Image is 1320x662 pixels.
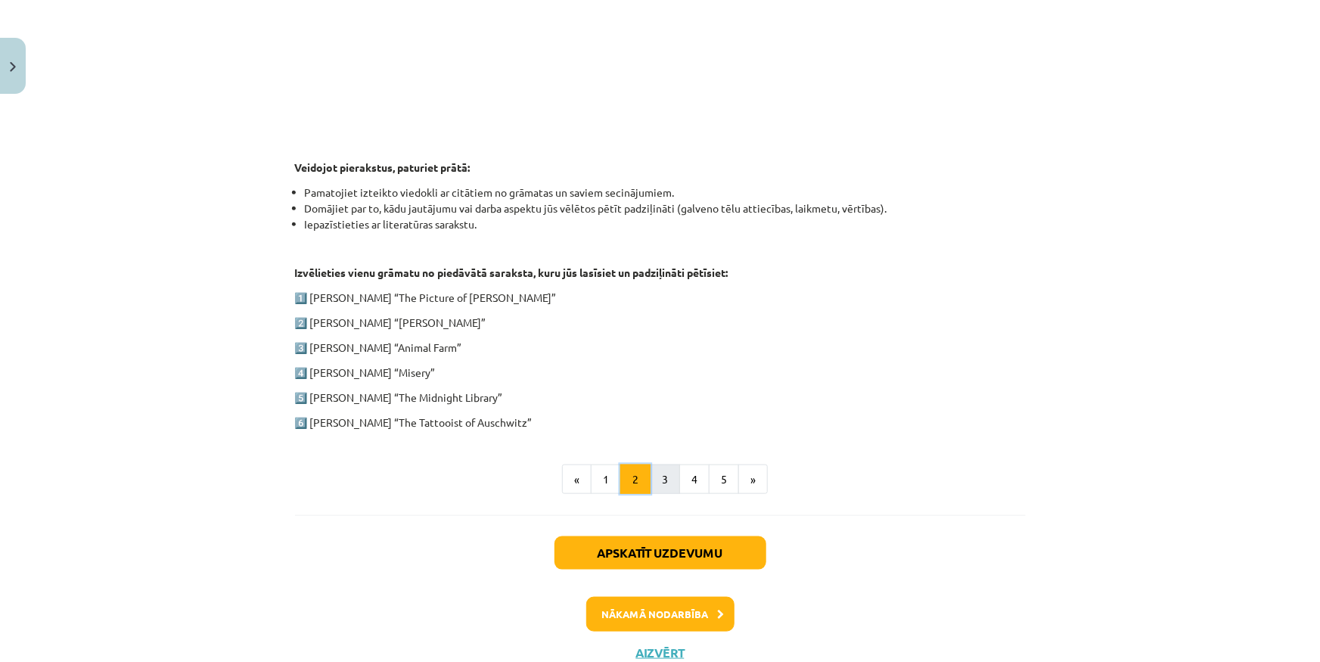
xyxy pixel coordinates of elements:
[295,290,1026,306] p: 1️⃣ [PERSON_NAME] “The Picture of [PERSON_NAME]”
[679,465,710,495] button: 4
[620,465,651,495] button: 2
[562,465,592,495] button: «
[709,465,739,495] button: 5
[586,597,735,632] button: Nākamā nodarbība
[738,465,768,495] button: »
[295,390,1026,406] p: 5️⃣ [PERSON_NAME] “The Midnight Library”
[295,365,1026,381] p: 4️⃣ [PERSON_NAME] “Misery”
[650,465,680,495] button: 3
[632,645,689,660] button: Aizvērt
[305,216,1026,232] li: Iepazīstieties ar literatūras sarakstu.
[10,62,16,72] img: icon-close-lesson-0947bae3869378f0d4975bcd49f059093ad1ed9edebbc8119c70593378902aed.svg
[295,315,1026,331] p: 2️⃣ [PERSON_NAME] “[PERSON_NAME]”
[591,465,621,495] button: 1
[295,266,728,279] strong: Izvēlieties vienu grāmatu no piedāvātā saraksta, kuru jūs lasīsiet un padziļināti pētīsiet:
[554,536,766,570] button: Apskatīt uzdevumu
[295,415,1026,430] p: 6️⃣ [PERSON_NAME] “The Tattooist of Auschwitz”
[295,160,471,174] strong: Veidojot pierakstus, paturiet prātā:
[305,200,1026,216] li: Domājiet par to, kādu jautājumu vai darba aspektu jūs vēlētos pētīt padziļināti (galveno tēlu att...
[305,185,1026,200] li: Pamatojiet izteikto viedokli ar citātiem no grāmatas un saviem secinājumiem.
[295,340,1026,356] p: 3️⃣ [PERSON_NAME] “Animal Farm”
[295,465,1026,495] nav: Page navigation example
